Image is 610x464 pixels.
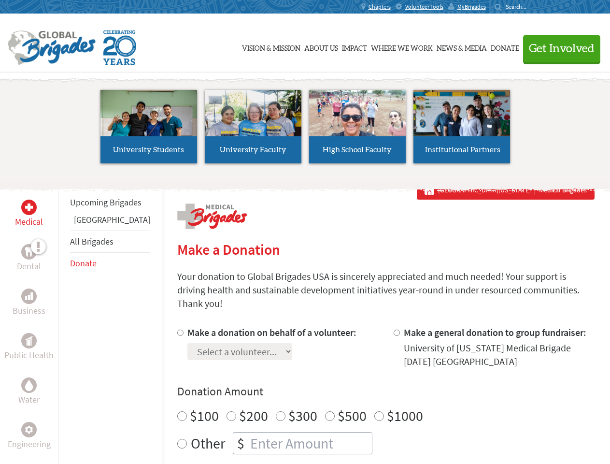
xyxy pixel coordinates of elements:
[21,377,37,393] div: Water
[425,146,500,154] span: Institutional Partners
[113,146,184,154] span: University Students
[239,406,268,425] label: $200
[8,437,51,451] p: Engineering
[529,43,595,55] span: Get Involved
[18,393,40,406] p: Water
[338,406,367,425] label: $500
[70,258,97,269] a: Donate
[25,426,33,434] img: Engineering
[70,253,150,274] li: Donate
[309,90,406,163] a: High School Faculty
[8,422,51,451] a: EngineeringEngineering
[70,192,150,213] li: Upcoming Brigades
[100,90,197,154] img: menu_brigades_submenu_1.jpg
[103,30,136,65] img: Global Brigades Celebrating 20 Years
[18,377,40,406] a: WaterWater
[177,203,247,229] img: logo-medical.png
[233,433,248,454] div: $
[177,241,595,258] h2: Make a Donation
[70,213,150,231] li: Ghana
[523,35,600,62] button: Get Involved
[4,333,54,362] a: Public HealthPublic Health
[491,23,519,71] a: Donate
[404,341,595,368] div: University of [US_STATE] Medical Brigade [DATE] [GEOGRAPHIC_DATA]
[100,90,197,163] a: University Students
[309,90,406,137] img: menu_brigades_submenu_3.jpg
[457,3,486,11] span: MyBrigades
[17,260,41,273] p: Dental
[323,146,392,154] span: High School Faculty
[21,289,37,304] div: Business
[15,215,43,229] p: Medical
[8,30,96,65] img: Global Brigades Logo
[205,90,301,155] img: menu_brigades_submenu_2.jpg
[304,23,338,71] a: About Us
[413,90,510,154] img: menu_brigades_submenu_4.jpg
[70,231,150,253] li: All Brigades
[369,3,391,11] span: Chapters
[70,236,113,247] a: All Brigades
[21,200,37,215] div: Medical
[21,244,37,260] div: Dental
[404,326,586,338] label: Make a general donation to group fundraiser:
[4,348,54,362] p: Public Health
[413,90,510,163] a: Institutional Partners
[13,304,45,318] p: Business
[242,23,300,71] a: Vision & Mission
[205,90,301,163] a: University Faculty
[25,336,33,346] img: Public Health
[17,244,41,273] a: DentalDental
[25,203,33,211] img: Medical
[74,214,150,225] a: [GEOGRAPHIC_DATA]
[405,3,443,11] span: Volunteer Tools
[21,422,37,437] div: Engineering
[21,333,37,348] div: Public Health
[70,197,142,208] a: Upcoming Brigades
[177,270,595,310] p: Your donation to Global Brigades USA is sincerely appreciated and much needed! Your support is dr...
[288,406,317,425] label: $300
[13,289,45,318] a: BusinessBusiness
[387,406,423,425] label: $1000
[506,3,533,10] input: Search...
[220,146,286,154] span: University Faculty
[191,432,225,454] label: Other
[371,23,433,71] a: Where We Work
[187,326,356,338] label: Make a donation on behalf of a volunteer:
[25,292,33,300] img: Business
[25,379,33,391] img: Water
[25,247,33,256] img: Dental
[15,200,43,229] a: MedicalMedical
[248,433,372,454] input: Enter Amount
[342,23,367,71] a: Impact
[177,384,595,399] h4: Donation Amount
[190,406,219,425] label: $100
[437,23,487,71] a: News & Media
